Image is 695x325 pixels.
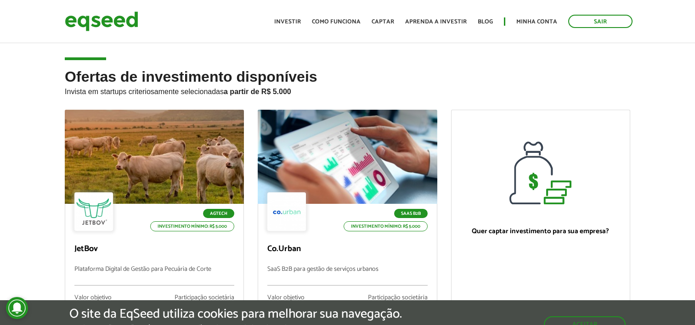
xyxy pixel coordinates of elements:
[461,227,621,235] p: Quer captar investimento para sua empresa?
[175,295,234,301] div: Participação societária
[344,221,428,231] p: Investimento mínimo: R$ 5.000
[405,19,467,25] a: Aprenda a investir
[74,295,117,301] div: Valor objetivo
[65,85,630,96] p: Invista em startups criteriosamente selecionadas
[203,209,234,218] p: Agtech
[224,88,291,95] strong: a partir de R$ 5.000
[69,307,402,321] h5: O site da EqSeed utiliza cookies para melhorar sua navegação.
[516,19,557,25] a: Minha conta
[568,15,633,28] a: Sair
[312,19,361,25] a: Como funciona
[368,295,428,301] div: Participação societária
[65,69,630,110] h2: Ofertas de investimento disponíveis
[74,244,234,254] p: JetBov
[478,19,493,25] a: Blog
[65,9,138,34] img: EqSeed
[372,19,394,25] a: Captar
[267,295,310,301] div: Valor objetivo
[394,209,428,218] p: SaaS B2B
[274,19,301,25] a: Investir
[74,266,234,286] p: Plataforma Digital de Gestão para Pecuária de Corte
[267,266,427,286] p: SaaS B2B para gestão de serviços urbanos
[150,221,234,231] p: Investimento mínimo: R$ 5.000
[267,244,427,254] p: Co.Urban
